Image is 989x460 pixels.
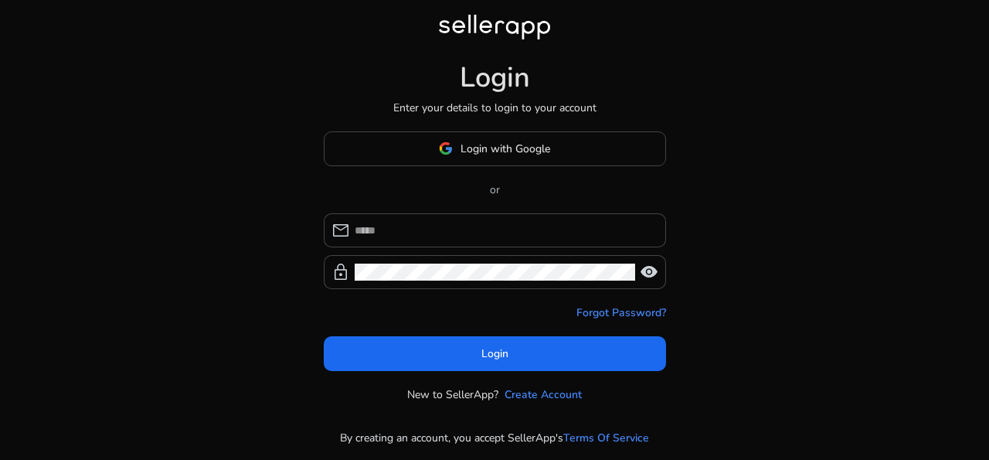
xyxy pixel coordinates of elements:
p: New to SellerApp? [407,387,498,403]
span: lock [331,263,350,281]
img: google-logo.svg [439,141,453,155]
h1: Login [460,61,530,94]
span: Login [481,346,508,362]
a: Terms Of Service [563,430,649,446]
a: Create Account [505,387,582,403]
p: Enter your details to login to your account [393,100,596,116]
span: Login with Google [461,141,550,157]
span: visibility [640,263,658,281]
span: mail [331,221,350,240]
button: Login with Google [324,131,666,166]
p: or [324,182,666,198]
a: Forgot Password? [576,305,666,321]
button: Login [324,336,666,371]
